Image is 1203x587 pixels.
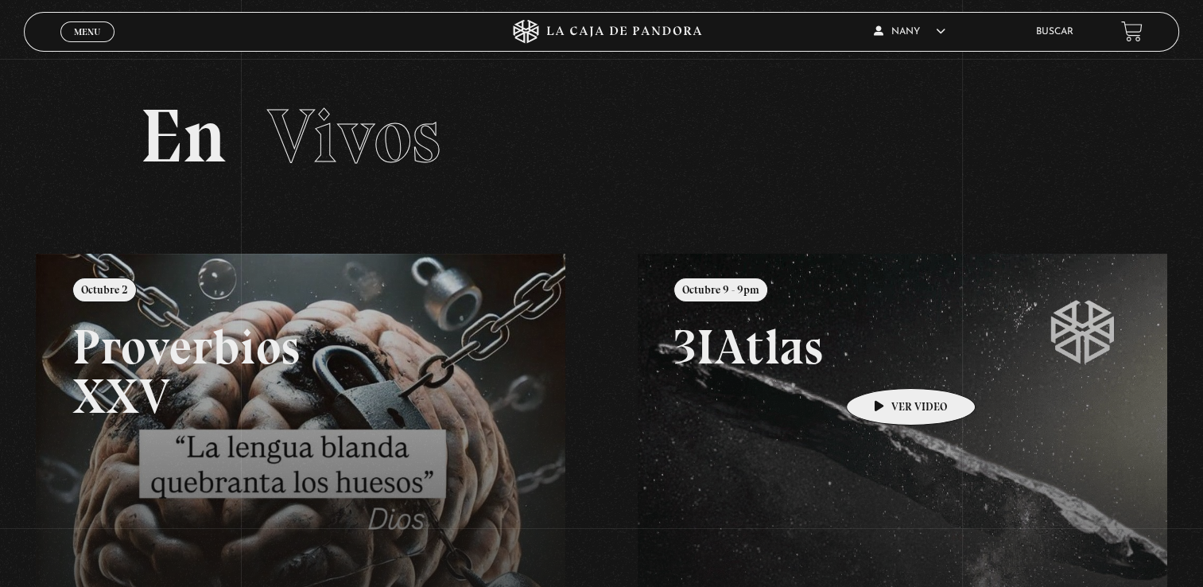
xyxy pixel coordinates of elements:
[140,99,1064,174] h2: En
[68,41,106,52] span: Cerrar
[1121,21,1143,42] a: View your shopping cart
[74,27,100,37] span: Menu
[1036,27,1073,37] a: Buscar
[267,91,440,181] span: Vivos
[874,27,945,37] span: Nany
